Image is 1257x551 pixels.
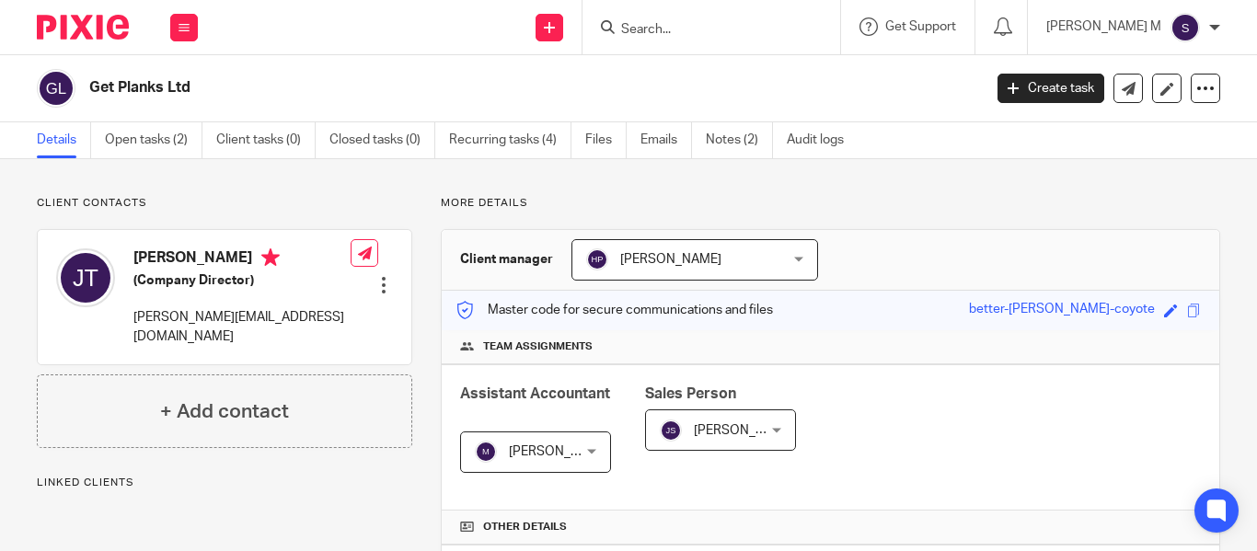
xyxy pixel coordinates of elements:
[133,308,351,346] p: [PERSON_NAME][EMAIL_ADDRESS][DOMAIN_NAME]
[483,339,593,354] span: Team assignments
[483,520,567,534] span: Other details
[37,15,129,40] img: Pixie
[329,122,435,158] a: Closed tasks (0)
[460,386,610,401] span: Assistant Accountant
[645,386,736,401] span: Sales Person
[105,122,202,158] a: Open tasks (2)
[456,301,773,319] p: Master code for secure communications and files
[620,253,721,266] span: [PERSON_NAME]
[37,476,412,490] p: Linked clients
[216,122,316,158] a: Client tasks (0)
[1171,13,1200,42] img: svg%3E
[133,271,351,290] h5: (Company Director)
[89,78,794,98] h2: Get Planks Ltd
[885,20,956,33] span: Get Support
[787,122,858,158] a: Audit logs
[37,196,412,211] p: Client contacts
[706,122,773,158] a: Notes (2)
[619,22,785,39] input: Search
[640,122,692,158] a: Emails
[37,122,91,158] a: Details
[585,122,627,158] a: Files
[160,397,289,426] h4: + Add contact
[460,250,553,269] h3: Client manager
[449,122,571,158] a: Recurring tasks (4)
[586,248,608,270] img: svg%3E
[133,248,351,271] h4: [PERSON_NAME]
[969,300,1155,321] div: better-[PERSON_NAME]-coyote
[694,424,795,437] span: [PERSON_NAME]
[261,248,280,267] i: Primary
[441,196,1220,211] p: More details
[509,445,610,458] span: [PERSON_NAME]
[998,74,1104,103] a: Create task
[1046,17,1161,36] p: [PERSON_NAME] M
[37,69,75,108] img: svg%3E
[660,419,682,442] img: svg%3E
[475,441,497,463] img: svg%3E
[56,248,115,307] img: svg%3E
